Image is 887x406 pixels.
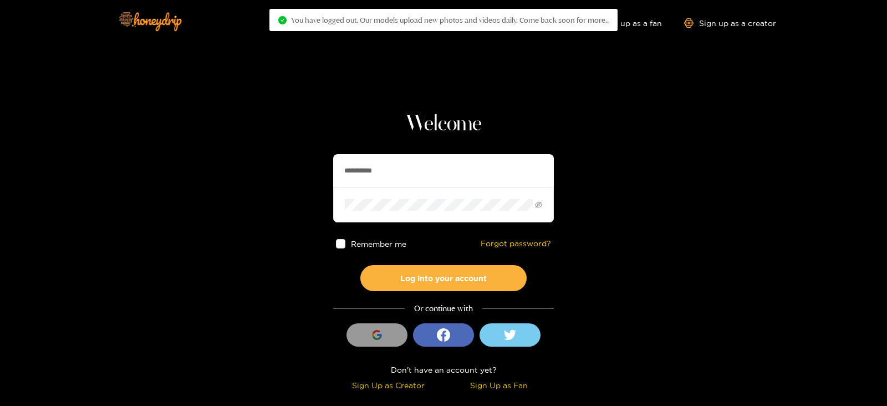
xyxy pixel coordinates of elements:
[446,379,551,392] div: Sign Up as Fan
[291,16,609,24] span: You have logged out. Our models upload new photos and videos daily. Come back soon for more..
[535,201,542,209] span: eye-invisible
[351,240,406,248] span: Remember me
[333,111,554,138] h1: Welcome
[586,18,662,28] a: Sign up as a fan
[333,302,554,315] div: Or continue with
[684,18,776,28] a: Sign up as a creator
[278,16,287,24] span: check-circle
[360,265,527,291] button: Log into your account
[481,239,551,248] a: Forgot password?
[333,363,554,376] div: Don't have an account yet?
[336,379,441,392] div: Sign Up as Creator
